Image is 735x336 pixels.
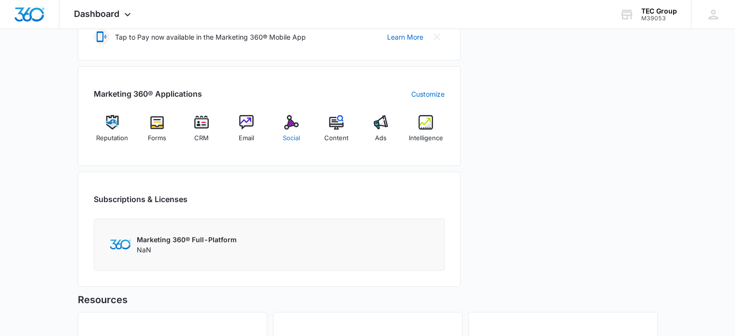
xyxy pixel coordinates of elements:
[110,239,131,249] img: Marketing 360 Logo
[94,115,131,150] a: Reputation
[283,133,300,143] span: Social
[137,234,237,245] p: Marketing 360® Full-Platform
[94,88,202,100] h2: Marketing 360® Applications
[362,115,400,150] a: Ads
[228,115,265,150] a: Email
[96,133,128,143] span: Reputation
[273,115,310,150] a: Social
[641,15,677,22] div: account id
[239,133,254,143] span: Email
[429,29,445,44] button: Close
[409,133,443,143] span: Intelligence
[78,292,658,307] h5: Resources
[387,32,423,42] a: Learn More
[407,115,445,150] a: Intelligence
[411,89,445,99] a: Customize
[115,32,306,42] p: Tap to Pay now available in the Marketing 360® Mobile App
[183,115,220,150] a: CRM
[74,9,119,19] span: Dashboard
[194,133,209,143] span: CRM
[138,115,175,150] a: Forms
[641,7,677,15] div: account name
[148,133,166,143] span: Forms
[375,133,387,143] span: Ads
[324,133,348,143] span: Content
[317,115,355,150] a: Content
[137,234,237,255] div: NaN
[94,193,187,205] h2: Subscriptions & Licenses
